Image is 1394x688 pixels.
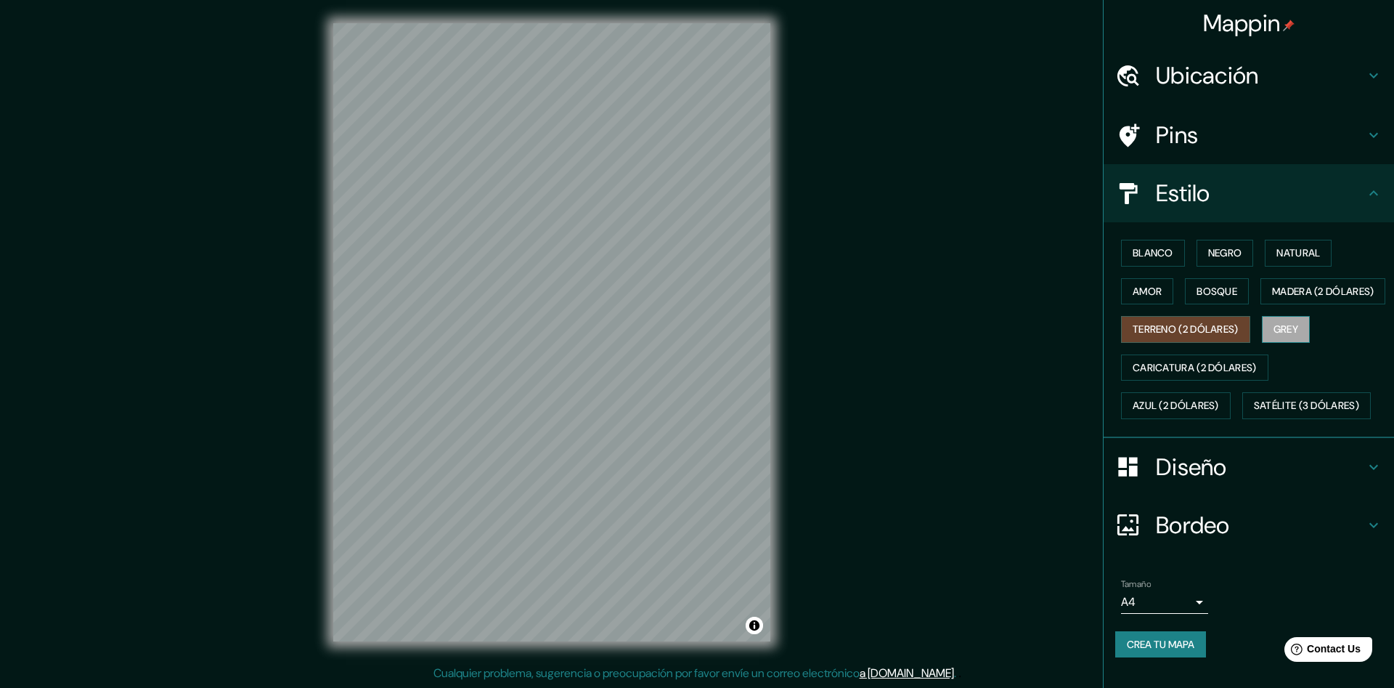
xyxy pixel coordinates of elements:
[1265,240,1332,267] button: Natural
[1197,240,1254,267] button: Negro
[1121,392,1231,419] button: Azul (2 dólares)
[1156,453,1365,482] h4: Diseño
[860,665,954,681] a: a [DOMAIN_NAME]
[1156,511,1365,540] h4: Bordeo
[1115,631,1206,658] button: Crea tu mapa
[1104,496,1394,554] div: Bordeo
[1104,164,1394,222] div: Estilo
[1156,179,1365,208] h4: Estilo
[1121,278,1173,305] button: Amor
[1121,316,1250,343] button: Terreno (2 dólares)
[1185,278,1249,305] button: Bosque
[1121,355,1268,381] button: Caricatura (2 dólares)
[1121,578,1151,590] label: Tamaño
[1156,61,1365,90] h4: Ubicación
[956,665,958,682] div: .
[958,665,961,682] div: .
[1242,392,1371,419] button: Satélite (3 dólares)
[1262,316,1310,343] button: Grey
[1283,20,1295,31] img: pin-icon.png
[1121,591,1208,614] div: A4
[433,665,956,682] p: Cualquier problema, sugerencia o preocupación por favor envíe un correo electrónico .
[1104,46,1394,105] div: Ubicación
[1203,9,1295,38] h4: Mappin
[1260,278,1385,305] button: Madera (2 dólares)
[333,23,770,642] canvas: Mapa
[1104,106,1394,164] div: Pins
[1121,240,1185,267] button: Blanco
[746,617,763,634] button: Atribución de choques
[1265,631,1378,672] iframe: Help widget launcher
[1156,121,1365,150] h4: Pins
[1104,438,1394,496] div: Diseño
